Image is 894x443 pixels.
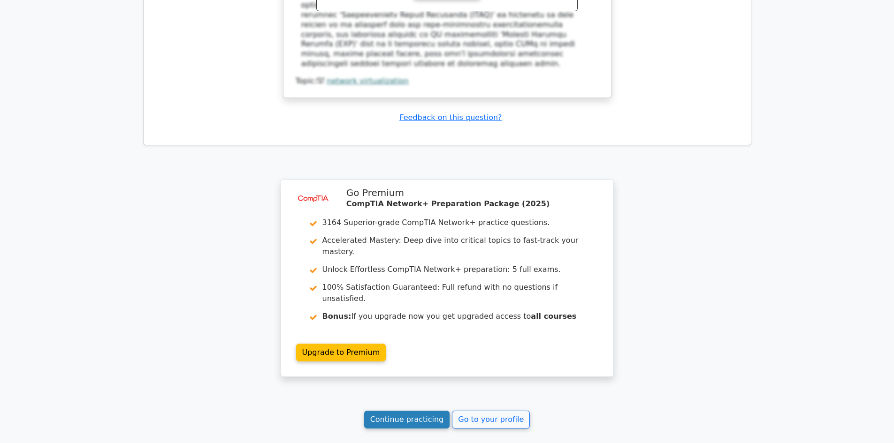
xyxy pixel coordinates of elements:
a: Continue practicing [364,411,450,428]
div: Topic: [296,76,599,86]
a: Go to your profile [452,411,530,428]
a: Feedback on this question? [399,113,502,122]
a: network virtualization [327,76,409,85]
a: Upgrade to Premium [296,344,386,361]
